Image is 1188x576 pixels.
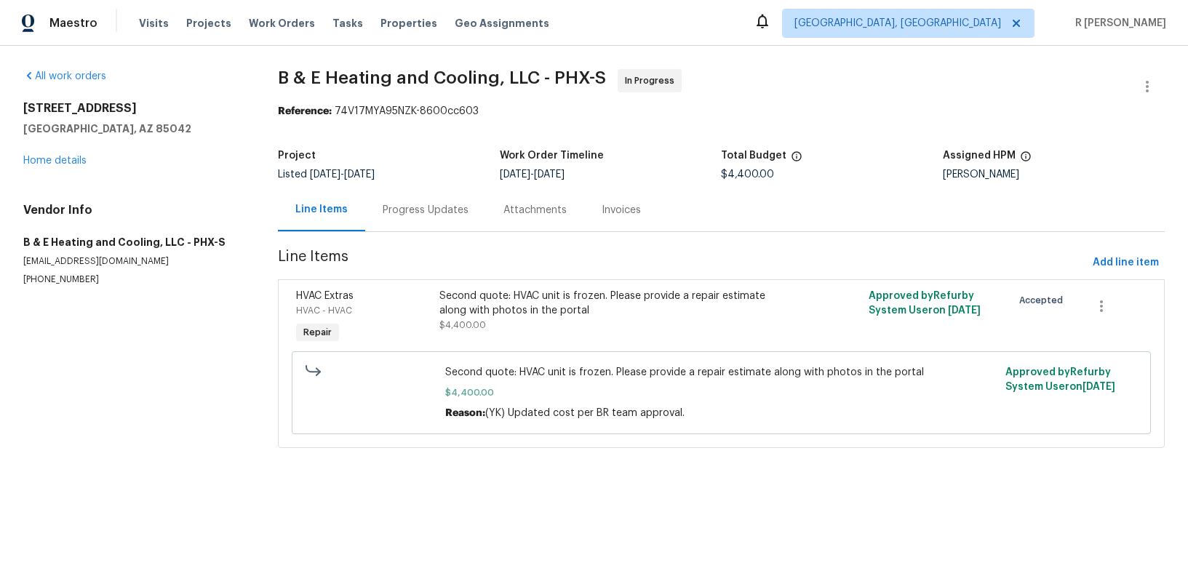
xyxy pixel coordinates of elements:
span: Tasks [332,18,363,28]
span: [DATE] [948,305,981,316]
h4: Vendor Info [23,203,243,217]
div: Attachments [503,203,567,217]
h5: Work Order Timeline [500,151,604,161]
h5: B & E Heating and Cooling, LLC - PHX-S [23,235,243,249]
span: B & E Heating and Cooling, LLC - PHX-S [278,69,606,87]
span: - [310,169,375,180]
span: Add line item [1093,254,1159,272]
span: Repair [298,325,338,340]
span: Maestro [49,16,97,31]
div: 74V17MYA95NZK-8600cc603 [278,104,1165,119]
p: [PHONE_NUMBER] [23,273,243,286]
div: Progress Updates [383,203,469,217]
span: Reason: [445,408,485,418]
span: Approved by Refurby System User on [1005,367,1115,392]
span: Work Orders [249,16,315,31]
span: Geo Assignments [455,16,549,31]
h5: Project [278,151,316,161]
p: [EMAIL_ADDRESS][DOMAIN_NAME] [23,255,243,268]
div: Invoices [602,203,641,217]
span: R [PERSON_NAME] [1069,16,1166,31]
div: [PERSON_NAME] [943,169,1165,180]
span: The hpm assigned to this work order. [1020,151,1032,169]
span: [DATE] [310,169,340,180]
div: Line Items [295,202,348,217]
span: HVAC Extras [296,291,354,301]
span: [DATE] [1083,382,1115,392]
span: [GEOGRAPHIC_DATA], [GEOGRAPHIC_DATA] [794,16,1001,31]
span: Accepted [1019,293,1069,308]
span: Second quote: HVAC unit is frozen. Please provide a repair estimate along with photos in the portal [445,365,997,380]
span: Projects [186,16,231,31]
span: Visits [139,16,169,31]
span: Approved by Refurby System User on [869,291,981,316]
span: HVAC - HVAC [296,306,352,315]
span: $4,400.00 [439,321,486,329]
span: (YK) Updated cost per BR team approval. [485,408,685,418]
h5: Total Budget [721,151,786,161]
span: The total cost of line items that have been proposed by Opendoor. This sum includes line items th... [791,151,802,169]
div: Second quote: HVAC unit is frozen. Please provide a repair estimate along with photos in the portal [439,289,789,318]
span: $4,400.00 [445,385,997,400]
button: Add line item [1087,249,1165,276]
span: [DATE] [344,169,375,180]
span: [DATE] [500,169,530,180]
b: Reference: [278,106,332,116]
span: - [500,169,565,180]
h5: [GEOGRAPHIC_DATA], AZ 85042 [23,121,243,136]
span: Properties [380,16,437,31]
span: Line Items [278,249,1087,276]
h2: [STREET_ADDRESS] [23,101,243,116]
span: $4,400.00 [721,169,774,180]
a: Home details [23,156,87,166]
a: All work orders [23,71,106,81]
h5: Assigned HPM [943,151,1016,161]
span: Listed [278,169,375,180]
span: [DATE] [534,169,565,180]
span: In Progress [625,73,680,88]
